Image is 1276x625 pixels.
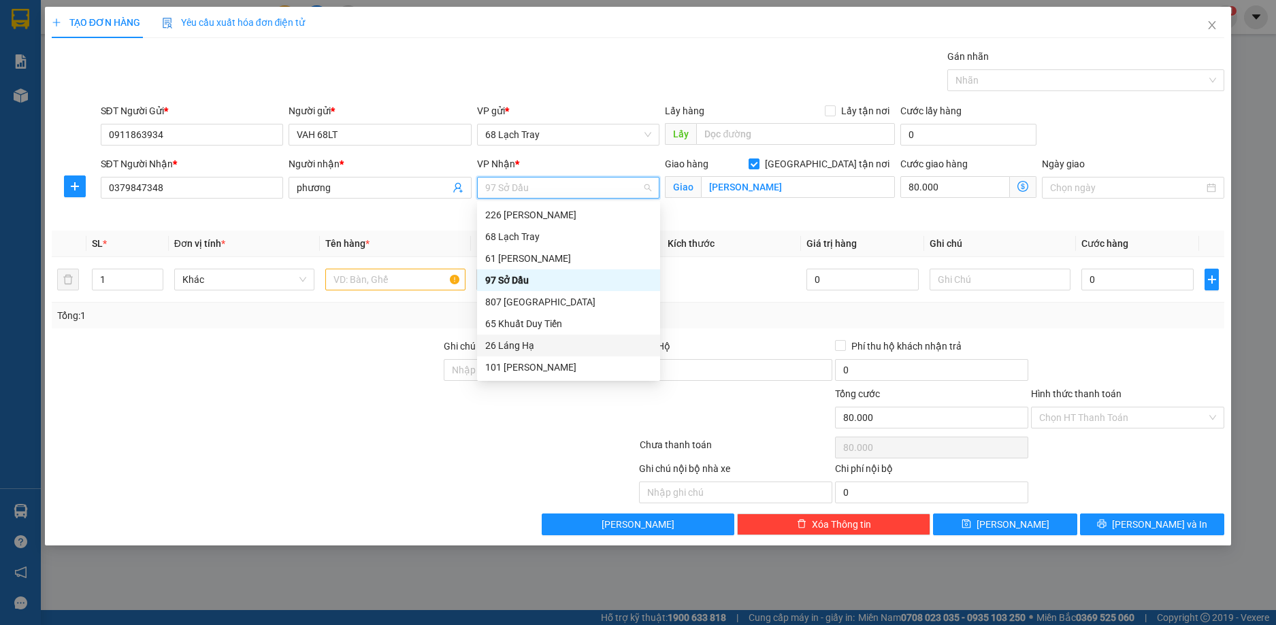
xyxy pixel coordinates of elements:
span: plus [65,181,85,192]
span: Phí thu hộ khách nhận trả [846,339,967,354]
label: Hình thức thanh toán [1031,388,1122,399]
label: Cước lấy hàng [900,105,962,116]
button: delete [57,269,79,290]
span: [GEOGRAPHIC_DATA] tận nơi [759,156,895,171]
button: plus [1205,269,1219,290]
span: Đơn vị tính [174,238,225,249]
button: printer[PERSON_NAME] và In [1080,513,1224,535]
img: icon [162,18,173,29]
div: Người nhận [289,156,472,171]
input: Ghi Chú [930,269,1070,290]
div: 26 Láng Hạ [477,335,660,356]
button: Close [1193,7,1231,45]
input: Giao tận nơi [701,176,895,198]
input: Ngày giao [1050,180,1205,195]
div: 65 Khuất Duy Tiến [477,313,660,335]
div: 807 [GEOGRAPHIC_DATA] [485,294,652,309]
div: Chưa thanh toán [638,437,834,461]
div: SĐT Người Nhận [101,156,284,171]
span: [PERSON_NAME] và In [1112,517,1207,532]
div: Chi phí nội bộ [835,461,1028,482]
label: Gán nhãn [947,51,989,62]
div: VP gửi [477,103,660,118]
span: close [1207,20,1217,31]
div: Ghi chú nội bộ nhà xe [639,461,832,482]
span: Xóa Thông tin [812,517,871,532]
span: delete [797,519,806,530]
span: SL [92,238,103,249]
span: Cước hàng [1081,238,1128,249]
div: 101 [PERSON_NAME] [485,360,652,375]
span: Kích thước [668,238,715,249]
input: Ghi chú đơn hàng [444,359,637,381]
span: Tổng cước [835,388,880,399]
input: Cước lấy hàng [900,124,1036,146]
span: Tên hàng [325,238,370,249]
input: Dọc đường [696,123,895,145]
span: 68 Lạch Tray [485,124,652,145]
span: VP Nhận [477,158,515,169]
div: SĐT Người Gửi [101,103,284,118]
th: Ghi chú [924,231,1075,257]
span: Yêu cầu xuất hóa đơn điện tử [162,17,306,28]
span: save [962,519,971,530]
input: VD: Bàn, Ghế [325,269,465,290]
span: printer [1097,519,1107,530]
div: 26 Láng Hạ [485,338,652,353]
span: Giao [665,176,701,198]
button: plus [64,175,86,197]
input: 0 [806,269,919,290]
label: Cước giao hàng [900,158,968,169]
div: 97 Sở Dầu [485,273,652,288]
label: Ngày giao [1042,158,1085,169]
label: Ghi chú đơn hàng [444,341,519,352]
input: Cước giao hàng [900,176,1009,198]
span: [PERSON_NAME] [602,517,674,532]
span: Lấy tận nơi [836,103,895,118]
span: dollar-circle [1017,181,1028,192]
span: user-add [453,182,463,193]
div: 97 Sở Dầu [477,269,660,291]
button: [PERSON_NAME] [542,513,735,535]
span: Khác [182,269,306,290]
span: 97 Sở Dầu [485,178,652,198]
span: TẠO ĐƠN HÀNG [52,17,140,28]
span: Lấy [665,123,696,145]
button: save[PERSON_NAME] [933,513,1077,535]
div: Tổng: 1 [57,308,493,323]
div: 61 [PERSON_NAME] [485,251,652,266]
div: 101 Nguyễn Văn Cừ [477,356,660,378]
span: Giá trị hàng [806,238,857,249]
span: [PERSON_NAME] [977,517,1049,532]
button: deleteXóa Thông tin [737,513,930,535]
div: 65 Khuất Duy Tiến [485,316,652,331]
div: 68 Lạch Tray [477,226,660,248]
span: plus [52,18,61,27]
div: 807 Quang Trung [477,291,660,313]
span: Lấy hàng [665,105,704,116]
div: Người gửi [289,103,472,118]
span: Giao hàng [665,158,708,169]
span: plus [1205,274,1218,285]
div: 226 Minh Khai [477,204,660,226]
div: 68 Lạch Tray [485,229,652,244]
div: 226 [PERSON_NAME] [485,207,652,222]
input: Nhập ghi chú [639,482,832,503]
div: 61 Trần Đăng Ninh [477,248,660,269]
